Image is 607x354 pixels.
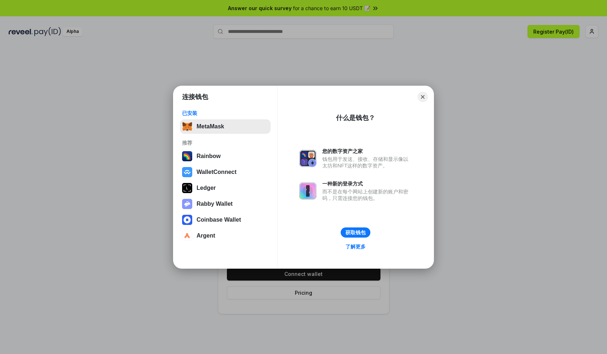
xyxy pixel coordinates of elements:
[197,217,241,223] div: Coinbase Wallet
[299,150,317,167] img: svg+xml,%3Csvg%20xmlns%3D%22http%3A%2F%2Fwww.w3.org%2F2000%2Fsvg%22%20fill%3D%22none%22%20viewBox...
[182,199,192,209] img: svg+xml,%3Csvg%20xmlns%3D%22http%3A%2F%2Fwww.w3.org%2F2000%2Fsvg%22%20fill%3D%22none%22%20viewBox...
[182,183,192,193] img: svg+xml,%3Csvg%20xmlns%3D%22http%3A%2F%2Fwww.w3.org%2F2000%2Fsvg%22%20width%3D%2228%22%20height%3...
[197,169,237,175] div: WalletConnect
[180,149,271,163] button: Rainbow
[182,121,192,132] img: svg+xml,%3Csvg%20fill%3D%22none%22%20height%3D%2233%22%20viewBox%3D%220%200%2035%2033%22%20width%...
[180,181,271,195] button: Ledger
[182,231,192,241] img: svg+xml,%3Csvg%20width%3D%2228%22%20height%3D%2228%22%20viewBox%3D%220%200%2028%2028%22%20fill%3D...
[182,140,268,146] div: 推荐
[197,123,224,130] div: MetaMask
[345,243,366,250] div: 了解更多
[341,242,370,251] a: 了解更多
[182,93,208,101] h1: 连接钱包
[197,201,233,207] div: Rabby Wallet
[197,233,215,239] div: Argent
[322,148,412,154] div: 您的数字资产之家
[336,114,375,122] div: 什么是钱包？
[322,156,412,169] div: 钱包用于发送、接收、存储和显示像以太坊和NFT这样的数字资产。
[197,185,216,191] div: Ledger
[182,215,192,225] img: svg+xml,%3Csvg%20width%3D%2228%22%20height%3D%2228%22%20viewBox%3D%220%200%2028%2028%22%20fill%3D...
[180,119,271,134] button: MetaMask
[345,229,366,236] div: 获取钱包
[322,180,412,187] div: 一种新的登录方式
[197,153,221,159] div: Rainbow
[341,227,370,238] button: 获取钱包
[180,165,271,179] button: WalletConnect
[180,197,271,211] button: Rabby Wallet
[182,167,192,177] img: svg+xml,%3Csvg%20width%3D%2228%22%20height%3D%2228%22%20viewBox%3D%220%200%2028%2028%22%20fill%3D...
[299,182,317,200] img: svg+xml,%3Csvg%20xmlns%3D%22http%3A%2F%2Fwww.w3.org%2F2000%2Fsvg%22%20fill%3D%22none%22%20viewBox...
[418,92,428,102] button: Close
[182,110,268,116] div: 已安装
[322,188,412,201] div: 而不是在每个网站上创建新的账户和密码，只需连接您的钱包。
[182,151,192,161] img: svg+xml,%3Csvg%20width%3D%22120%22%20height%3D%22120%22%20viewBox%3D%220%200%20120%20120%22%20fil...
[180,229,271,243] button: Argent
[180,213,271,227] button: Coinbase Wallet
